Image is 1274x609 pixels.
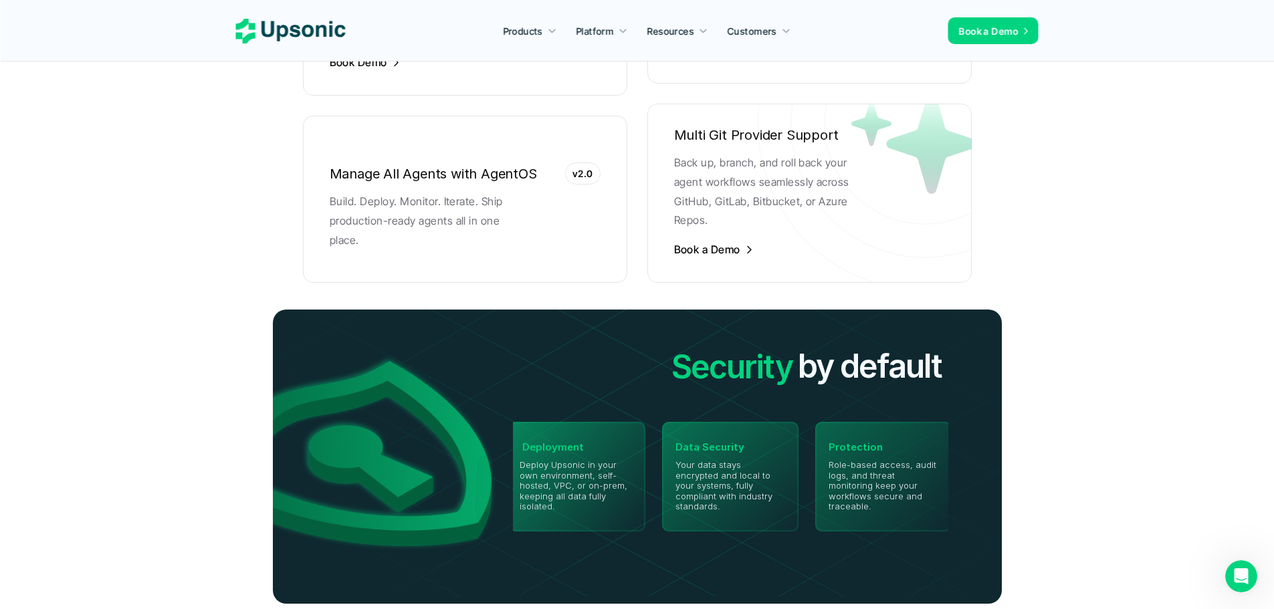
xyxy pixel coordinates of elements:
p: Customers [728,24,777,38]
h6: Multi Git Provider Support [674,124,945,146]
a: Products [495,19,564,43]
p: Book Demo [330,61,387,64]
a: Book a Demo [674,243,754,256]
h6: Manage All Agents with AgentOS [330,162,601,185]
p: Build. Deploy. Monitor. Iterate. Ship production-ready agents all in one place. [330,192,530,249]
a: Book Demo [330,56,401,69]
a: Book a Demo [948,17,1039,44]
iframe: Intercom live chat [1225,560,1257,592]
p: Book a Demo [959,24,1019,38]
p: Platform [576,24,613,38]
p: Resources [647,24,694,38]
p: Book a Demo [674,248,740,251]
p: Products [503,24,542,38]
p: Back up, branch, and roll back your agent workflows seamlessly across GitHub, GitLab, Bitbucket, ... [674,153,875,230]
p: v2.0 [572,166,593,180]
